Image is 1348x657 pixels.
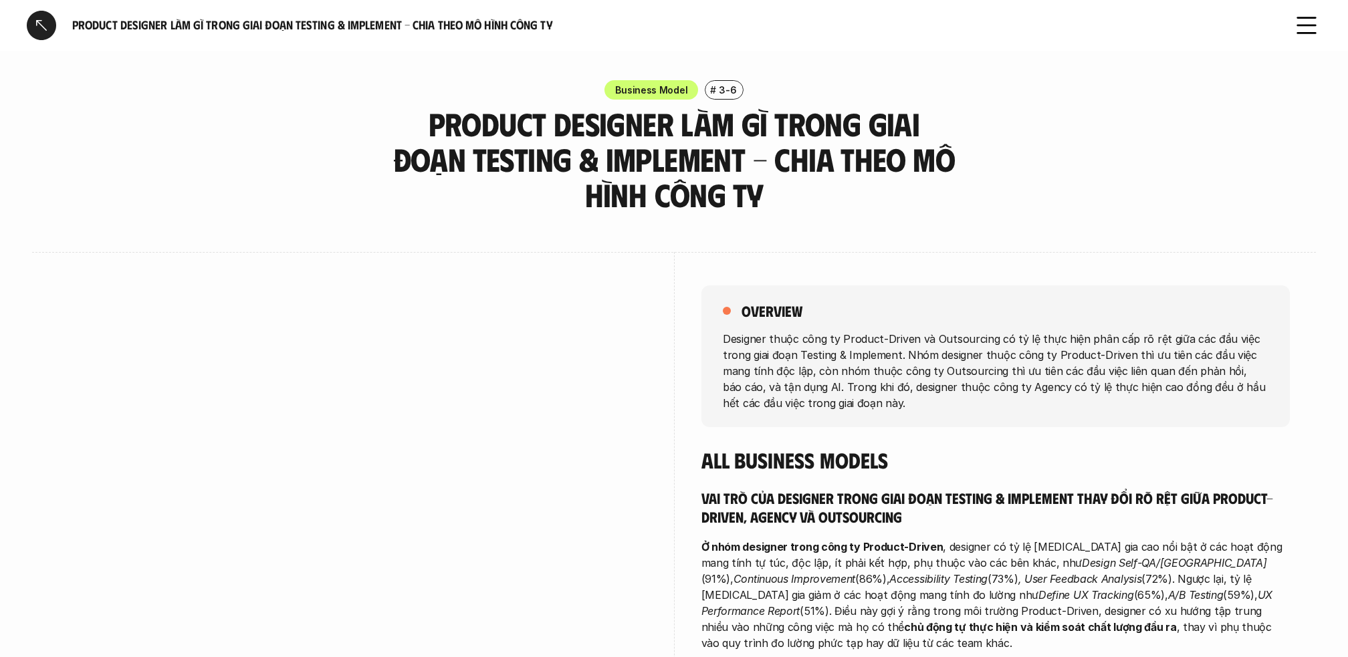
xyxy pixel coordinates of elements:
[723,331,1268,411] p: Designer thuộc công ty Product-Driven và Outsourcing có tỷ lệ thực hiện phân cấp rõ rệt giữa các ...
[742,301,802,320] h5: overview
[1038,588,1134,602] em: Define UX Tracking
[719,83,736,97] p: 3-6
[72,17,1276,33] h6: Product Designer làm gì trong giai đoạn Testing & Implement - Chia theo mô hình công ty
[734,572,855,585] em: Continuous Improvement
[390,106,958,212] h3: Product Designer làm gì trong giai đoạn Testing & Implement - Chia theo mô hình công ty
[615,83,687,97] p: Business Model
[701,447,1290,473] h4: All Business models
[1168,588,1224,602] em: A/B Testing
[701,540,943,553] strong: Ở nhóm designer trong công ty Product-Driven
[710,85,716,95] h6: #
[889,572,988,585] em: Accessibility Testing
[701,489,1290,525] h5: Vai trò của designer trong giai đoạn Testing & Implement thay đổi rõ rệt giữa Product-driven, Age...
[1082,556,1266,569] em: Design Self-QA/[GEOGRAPHIC_DATA]
[904,620,1176,634] strong: chủ động tự thực hiện và kiểm soát chất lượng đầu ra
[1018,572,1142,585] em: , User Feedback Analysis
[701,539,1290,651] p: , designer có tỷ lệ [MEDICAL_DATA] gia cao nổi bật ở các hoạt động mang tính tự túc, độc lập, ít ...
